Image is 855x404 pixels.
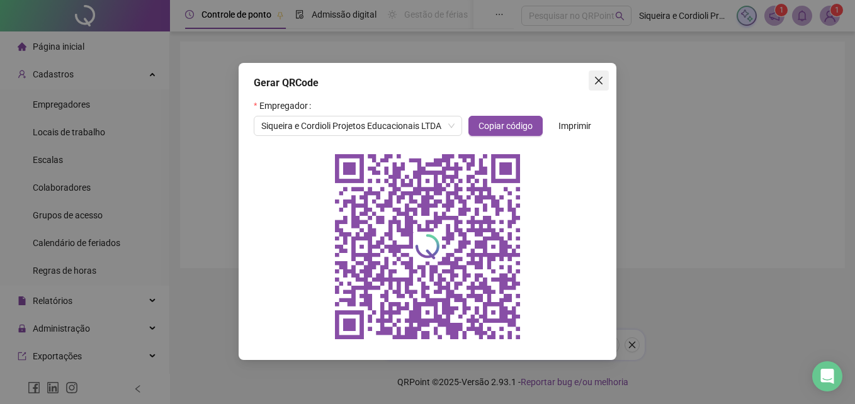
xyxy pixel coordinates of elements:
[812,361,842,391] div: Open Intercom Messenger
[558,119,591,133] span: Imprimir
[548,116,601,136] button: Imprimir
[594,76,604,86] span: close
[468,116,543,136] button: Copiar código
[478,119,533,133] span: Copiar código
[254,96,316,116] label: Empregador
[261,116,455,135] span: Siqueira e Cordioli Projetos Educacionais LTDA
[589,70,609,91] button: Close
[254,76,601,91] div: Gerar QRCode
[327,146,528,347] img: qrcode do empregador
